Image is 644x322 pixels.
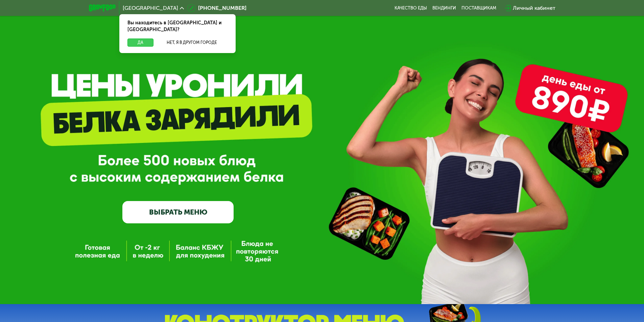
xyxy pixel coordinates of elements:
[123,5,178,11] span: [GEOGRAPHIC_DATA]
[122,201,234,223] a: ВЫБРАТЬ МЕНЮ
[395,5,427,11] a: Качество еды
[127,39,153,47] button: Да
[187,4,246,12] a: [PHONE_NUMBER]
[461,5,496,11] div: поставщикам
[119,14,236,39] div: Вы находитесь в [GEOGRAPHIC_DATA] и [GEOGRAPHIC_DATA]?
[432,5,456,11] a: Вендинги
[156,39,228,47] button: Нет, я в другом городе
[513,4,555,12] div: Личный кабинет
